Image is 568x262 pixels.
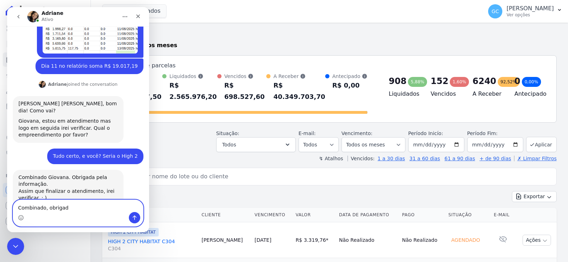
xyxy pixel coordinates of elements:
[389,76,406,87] div: 908
[348,156,375,161] label: Vencidos:
[11,167,111,181] div: Combinado Giovana. Obrigada pela informação.
[6,89,116,136] div: [PERSON_NAME] [PERSON_NAME], bom dia! Como vai?Giovana, estou em atendimento mas logo em seguida ...
[3,37,88,51] a: Contratos
[7,7,149,232] iframe: Intercom live chat
[448,235,483,245] div: Agendado
[526,137,557,152] button: Aplicar
[431,90,461,98] h4: Vencidos
[40,141,136,157] div: Tudo certo, e você? Seria o High 2
[111,3,125,16] button: Início
[199,208,252,222] th: Cliente
[399,208,446,222] th: Pago
[32,74,39,81] img: Profile image for Adriane
[3,68,88,82] a: Lotes
[11,111,111,132] div: Giovana, estou em atendimento mas logo em seguida irei verificar. Qual o empreendimento por favor?
[378,156,405,161] a: 1 a 30 dias
[522,77,541,87] div: 0,00%
[444,156,475,161] a: 61 a 90 dias
[252,208,293,222] th: Vencimento
[492,9,499,14] span: GC
[450,77,469,87] div: 1,60%
[41,75,60,80] b: Adriane
[507,12,554,18] p: Ver opções
[507,5,554,12] p: [PERSON_NAME]
[224,80,266,102] div: R$ 698.527,60
[102,208,199,222] th: Contrato
[473,76,496,87] div: 6240
[169,80,217,102] div: R$ 2.565.976,20
[11,181,111,195] div: Assim que finalizar o atendimento, irei verificar. ; )
[473,90,503,98] h4: A Receber
[199,222,252,258] td: [PERSON_NAME]
[122,205,133,216] button: Enviar uma mensagem
[523,235,551,246] button: Ações
[6,51,136,73] div: Giovana diz…
[7,238,24,255] iframe: Intercom live chat
[514,156,557,161] a: ✗ Limpar Filtros
[3,146,88,160] a: Negativação
[108,228,159,236] span: HIGH 2 CITY HABITAT
[6,89,136,141] div: Adriane diz…
[467,130,523,137] label: Período Fim:
[108,245,196,252] span: C304
[293,222,336,258] td: R$ 3.319,76
[399,222,446,258] td: Não Realizado
[34,56,131,63] div: Dia 11 no relatório soma R$ 19.017,19
[222,140,236,149] span: Todos
[491,208,515,222] th: E-mail
[28,51,136,67] div: Dia 11 no relatório soma R$ 19.017,19
[255,237,271,243] a: [DATE]
[498,77,520,87] div: 92,52%
[224,73,266,80] div: Vencidos
[108,238,196,252] a: HIGH 2 CITY HABITAT C304C304
[332,73,367,80] div: Antecipado
[389,90,419,98] h4: Liquidados
[3,84,88,98] a: Clientes
[514,90,545,98] h4: Antecipado
[480,156,511,161] a: + de 90 dias
[512,191,557,202] button: Exportar
[409,156,440,161] a: 31 a 60 dias
[408,77,427,87] div: 5,88%
[273,80,325,102] div: R$ 40.349.703,70
[3,115,88,129] a: Transferências
[102,4,166,18] button: 5 selecionados
[6,193,136,205] textarea: Envie uma mensagem...
[3,21,88,35] a: Visão Geral
[336,208,399,222] th: Data de Pagamento
[482,1,568,21] button: GC [PERSON_NAME] Ver opções
[446,208,491,222] th: Situação
[3,52,88,67] a: Parcelas
[216,137,296,152] button: Todos
[319,156,343,161] label: ↯ Atalhos
[6,172,85,180] div: Plataformas
[11,208,17,213] button: Selecionador de Emoji
[102,28,557,41] h2: Parcelas
[11,93,111,107] div: [PERSON_NAME] [PERSON_NAME], bom dia! Como vai?
[34,9,46,16] p: Ativo
[431,76,448,87] div: 152
[332,80,367,91] div: R$ 0,00
[6,163,136,214] div: Adriane diz…
[408,130,443,136] label: Período Inicío:
[3,183,88,197] a: Recebíveis
[46,146,131,153] div: Tudo certo, e você? Seria o High 2
[299,130,316,136] label: E-mail:
[128,42,177,49] strong: todos os meses
[342,130,372,136] label: Vencimento:
[41,74,110,80] div: joined the conversation
[6,141,136,163] div: Giovana diz…
[273,73,325,80] div: A Receber
[216,130,239,136] label: Situação:
[6,163,116,199] div: Combinado Giovana. Obrigada pela informação.Assim que finalizar o atendimento, irei verificar. ; )
[293,208,336,222] th: Valor
[3,199,88,213] a: Conta Hent
[125,3,137,16] div: Fechar
[115,169,553,184] input: Buscar por nome do lote ou do cliente
[6,73,136,89] div: Adriane diz…
[336,222,399,258] td: Não Realizado
[3,130,88,145] a: Crédito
